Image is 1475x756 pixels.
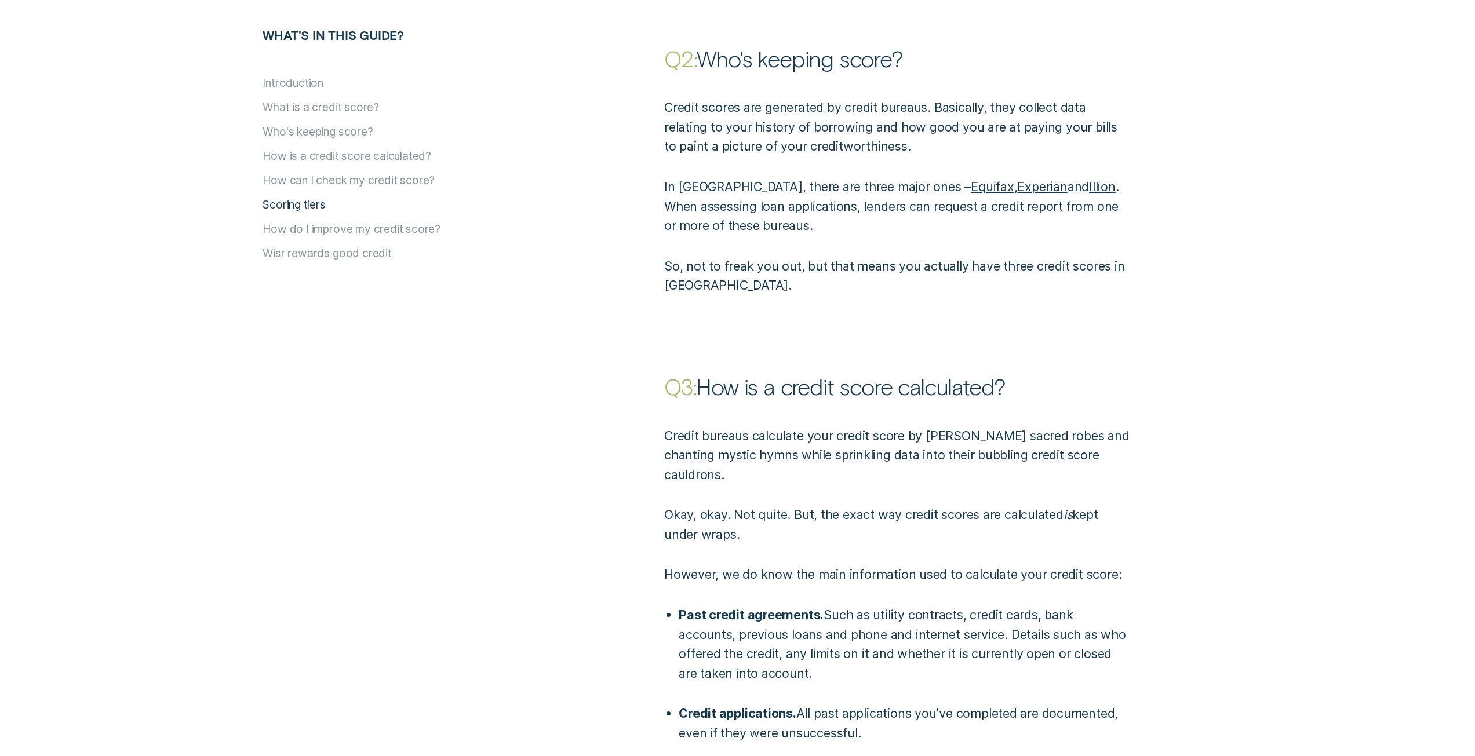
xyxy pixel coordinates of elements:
p: How is a credit score calculated? [664,372,1132,401]
strong: Q2: [664,45,697,72]
button: How is a credit score calculated? [263,149,431,163]
em: is [1064,507,1073,522]
a: Equifax [971,179,1014,194]
button: Wisr rewards good credit [263,246,391,260]
p: Credit scores are generated by credit bureaus. Basically, they collect data relating to your hist... [664,98,1132,156]
button: Who's keeping score? [263,125,373,138]
button: How can I check my credit score? [263,173,435,187]
p: Okay, okay. Not quite. But, the exact way credit scores are calculated kept under wraps. [664,505,1132,544]
strong: Past credit agreements. [679,607,824,622]
button: How do I improve my credit score? [263,222,440,236]
p: So, not to freak you out, but that means you actually have three credit scores in [GEOGRAPHIC_DATA]. [664,257,1132,295]
p: Such as utility contracts, credit cards, bank accounts, previous loans and phone and internet ser... [679,605,1132,683]
p: In [GEOGRAPHIC_DATA], there are three major ones – , and . When assessing loan applications, lend... [664,177,1132,236]
p: However, we do know the main information used to calculate your credit score: [664,565,1132,585]
p: All past applications you've completed are documented, even if they were unsuccessful. [679,704,1132,743]
h5: What's in this guide? [263,28,570,76]
p: Who's keeping score? [664,44,1132,73]
strong: Q3: [664,372,696,400]
button: Introduction [263,76,323,90]
a: Illion [1089,179,1116,194]
a: Experian [1017,179,1067,194]
button: Scoring tiers [263,198,326,211]
p: Credit bureaus calculate your credit score by [PERSON_NAME] sacred robes and chanting mystic hymn... [664,426,1132,485]
strong: Credit applications. [679,706,796,721]
button: What is a credit score? [263,100,379,114]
